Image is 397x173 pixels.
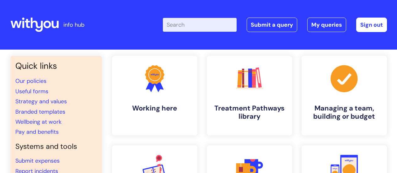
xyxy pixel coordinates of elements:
input: Search [163,18,237,32]
a: Submit expenses [15,157,60,165]
a: Treatment Pathways library [207,56,292,135]
a: Managing a team, building or budget [302,56,387,135]
a: Submit a query [247,18,297,32]
h4: Treatment Pathways library [212,104,287,121]
a: Sign out [356,18,387,32]
div: | - [163,18,387,32]
h4: Managing a team, building or budget [307,104,382,121]
a: Strategy and values [15,98,67,105]
a: My queries [307,18,346,32]
a: Branded templates [15,108,65,116]
a: Our policies [15,77,46,85]
a: Wellbeing at work [15,118,62,126]
a: Useful forms [15,88,48,95]
p: info hub [63,20,84,30]
h4: Working here [117,104,192,112]
a: Pay and benefits [15,128,59,136]
h4: Systems and tools [15,142,97,151]
a: Working here [112,56,197,135]
h3: Quick links [15,61,97,71]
